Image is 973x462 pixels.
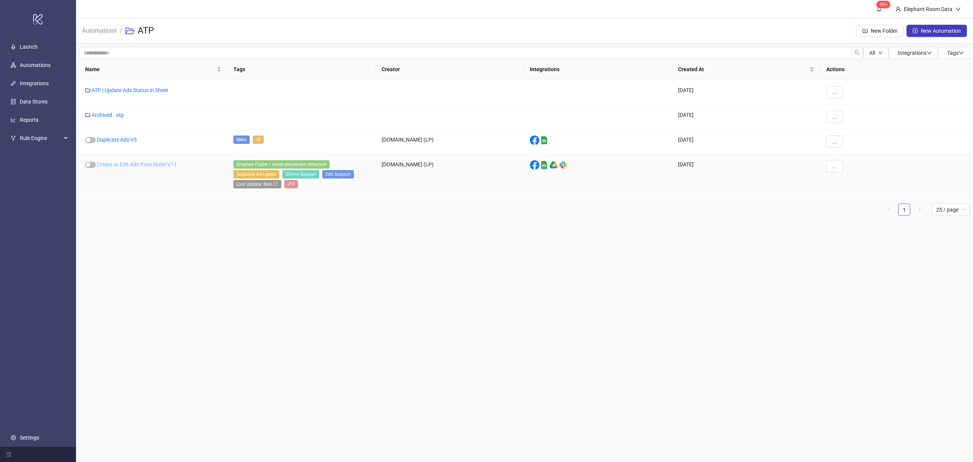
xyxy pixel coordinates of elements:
[672,129,820,154] div: [DATE]
[97,161,177,167] a: Create or Edit Ads from Sheet V11
[832,89,837,95] span: ...
[20,62,51,68] a: Automations
[913,204,925,216] button: right
[376,59,524,80] th: Creator
[927,50,932,56] span: down
[956,6,961,12] span: down
[913,28,918,33] span: plus-circle
[947,50,964,56] span: Tags
[233,170,279,178] span: Supports Ad Labels
[938,47,970,59] button: Tagsdown
[959,50,964,56] span: down
[85,65,215,73] span: Name
[20,435,39,441] a: Settings
[883,204,895,216] button: left
[92,112,124,118] a: Archived - atp
[672,154,820,196] div: [DATE]
[876,6,882,11] span: bell
[97,137,137,143] a: Duplicate Ads V5
[233,135,250,144] span: Meta
[832,114,837,120] span: ...
[826,86,843,98] button: ...
[887,207,891,212] span: left
[20,131,62,146] span: Rule Engine
[826,135,843,148] button: ...
[936,204,965,215] span: 25 / page
[899,204,910,215] a: 1
[672,59,820,80] th: Created At
[895,6,901,12] span: user
[233,160,330,169] span: Dropbox Folder / Asset placement detection
[871,28,897,34] span: New Folder
[898,204,910,216] li: 1
[233,180,281,188] span: Last Update: Nov-11
[901,5,956,13] div: Elephant Room Data
[862,28,868,33] span: folder-add
[826,111,843,123] button: ...
[6,452,11,457] span: menu-fold
[322,170,354,178] span: Edit Support
[883,204,895,216] li: Previous Page
[81,26,118,34] a: Automations
[138,25,154,37] h3: ATP
[253,135,264,144] span: v5
[832,163,837,169] span: ...
[227,59,376,80] th: Tags
[898,50,932,56] span: Integrations
[878,51,883,55] span: down
[282,170,319,178] span: GDrive Support
[79,59,227,80] th: Name
[376,154,524,196] div: [DOMAIN_NAME] (LP)
[20,44,38,50] a: Launch
[524,59,672,80] th: Integrations
[854,50,860,56] span: search
[932,204,970,216] div: Page Size
[826,160,843,172] button: ...
[284,180,298,188] span: v11
[863,47,889,59] button: Alldown
[869,50,875,56] span: All
[11,135,16,141] span: fork
[20,99,48,105] a: Data Stores
[85,112,90,118] span: folder
[917,207,922,212] span: right
[672,80,820,105] div: [DATE]
[876,1,891,8] sup: 1682
[856,25,903,37] button: New Folder
[376,129,524,154] div: [DOMAIN_NAME] (LP)
[85,88,90,93] span: folder
[906,25,967,37] button: New Automation
[678,65,808,73] span: Created At
[672,105,820,129] div: [DATE]
[832,139,837,145] span: ...
[889,47,938,59] button: Integrationsdown
[921,28,961,34] span: New Automation
[125,26,135,35] span: folder-open
[120,19,122,43] li: /
[20,80,49,86] a: Integrations
[820,59,970,80] th: Actions
[913,204,925,216] li: Next Page
[20,117,38,123] a: Reports
[92,87,168,93] a: ATP | Update Ads Status in Sheet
